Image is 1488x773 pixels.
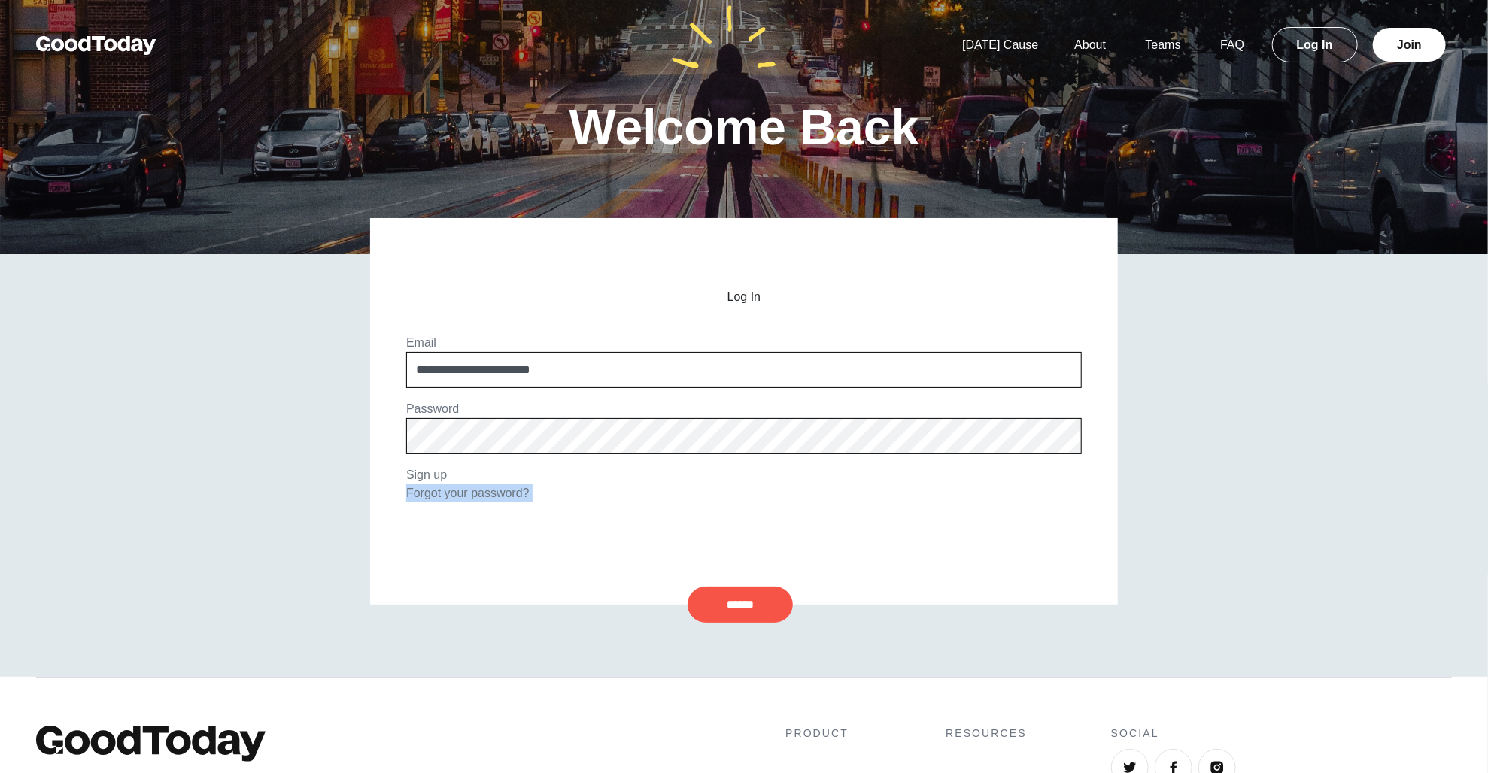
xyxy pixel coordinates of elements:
h4: Social [1111,726,1452,741]
a: [DATE] Cause [944,38,1056,51]
img: GoodToday [36,36,156,55]
a: FAQ [1202,38,1262,51]
a: About [1056,38,1124,51]
a: Join [1373,28,1446,62]
a: Sign up [406,468,447,481]
h4: Resources [946,726,1027,741]
h2: Log In [406,290,1082,304]
a: Teams [1128,38,1199,51]
h4: Product [785,726,861,741]
a: Log In [1272,27,1358,62]
img: GoodToday [36,726,266,762]
a: Forgot your password? [406,487,530,499]
h1: Welcome Back [569,102,919,152]
label: Email [406,336,436,349]
label: Password [406,402,459,415]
